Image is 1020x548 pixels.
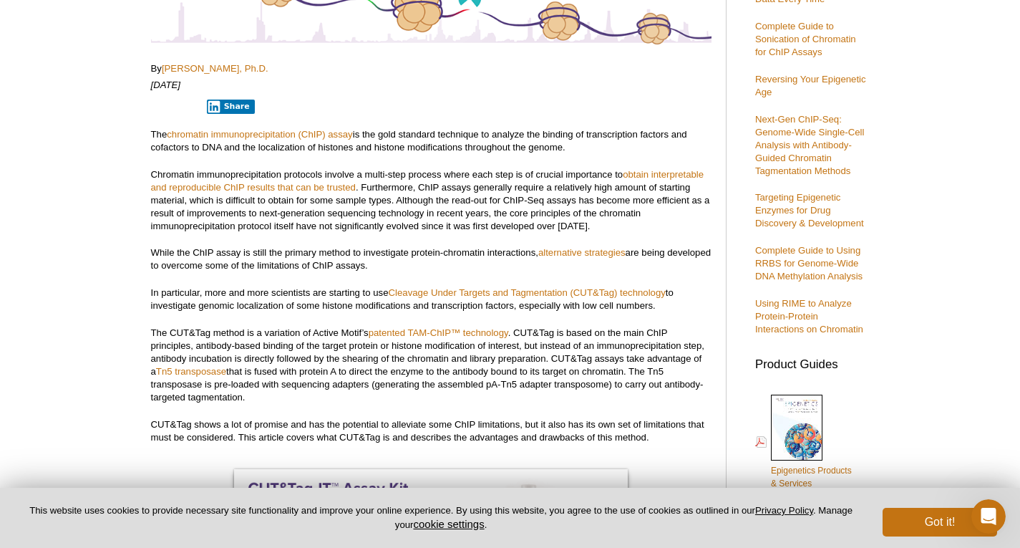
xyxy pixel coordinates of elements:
p: By [151,62,711,75]
img: Epi_brochure_140604_cover_web_70x200 [771,395,822,461]
p: CUT&Tag shows a lot of promise and has the potential to alleviate some ChIP limitations, but it a... [151,418,711,444]
p: The is the gold standard technique to analyze the binding of transcription factors and cofactors ... [151,128,711,154]
a: Complete Guide to Using RRBS for Genome-Wide DNA Methylation Analysis [755,245,863,282]
a: Epigenetics Products& Services [755,393,852,491]
p: This website uses cookies to provide necessary site functionality and improve your online experie... [23,504,859,532]
a: obtain interpretable and reproducible ChIP results that can be trusted [151,169,704,193]
p: Chromatin immunoprecipitation protocols involve a multi-step process where each step is of crucia... [151,168,711,233]
a: chromatin immunoprecipitation (ChIP) assay [167,129,352,140]
iframe: Intercom live chat [971,499,1006,534]
a: Targeting Epigenetic Enzymes for Drug Discovery & Development [755,192,864,229]
button: Share [207,100,255,114]
a: alternative strategies [538,247,626,258]
a: Using RIME to Analyze Protein-Protein Interactions on Chromatin [755,298,863,335]
span: Epigenetics Products & Services [771,466,852,489]
a: Tn5 transposase [156,366,226,377]
a: Cleavage Under Targets and Tagmentation (CUT&Tag) technology [389,287,666,298]
iframe: X Post Button [151,99,198,113]
p: While the ChIP assay is still the primary method to investigate protein-chromatin interactions, a... [151,246,711,272]
a: Privacy Policy [755,505,813,516]
p: The CUT&Tag method is a variation of Active Motif’s . CUT&Tag is based on the main ChIP principle... [151,327,711,404]
button: cookie settings [413,518,484,530]
a: patented TAM-ChIP™ technology [369,327,508,338]
a: [PERSON_NAME], Ph.D. [162,63,268,74]
p: In particular, more and more scientists are starting to use to investigate genomic localization o... [151,287,711,312]
button: Got it! [883,508,997,537]
a: Reversing Your Epigenetic Age [755,74,866,97]
a: Next-Gen ChIP-Seq: Genome-Wide Single-Cell Analysis with Antibody-Guided Chromatin Tagmentation M... [755,114,864,176]
a: Complete Guide to Sonication of Chromatin for ChIP Assays [755,21,856,57]
h3: Product Guides [755,350,870,371]
em: [DATE] [151,80,181,90]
